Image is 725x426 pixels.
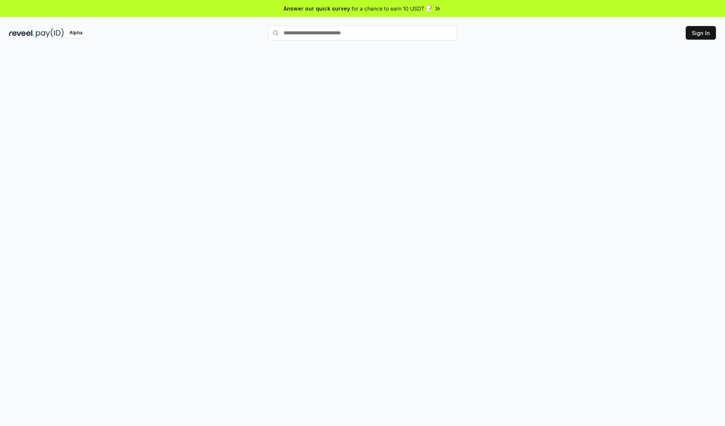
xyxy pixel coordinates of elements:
span: for a chance to earn 10 USDT 📝 [352,5,432,12]
div: Alpha [65,28,86,38]
img: reveel_dark [9,28,34,38]
button: Sign In [686,26,716,40]
img: pay_id [36,28,64,38]
span: Answer our quick survey [284,5,350,12]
